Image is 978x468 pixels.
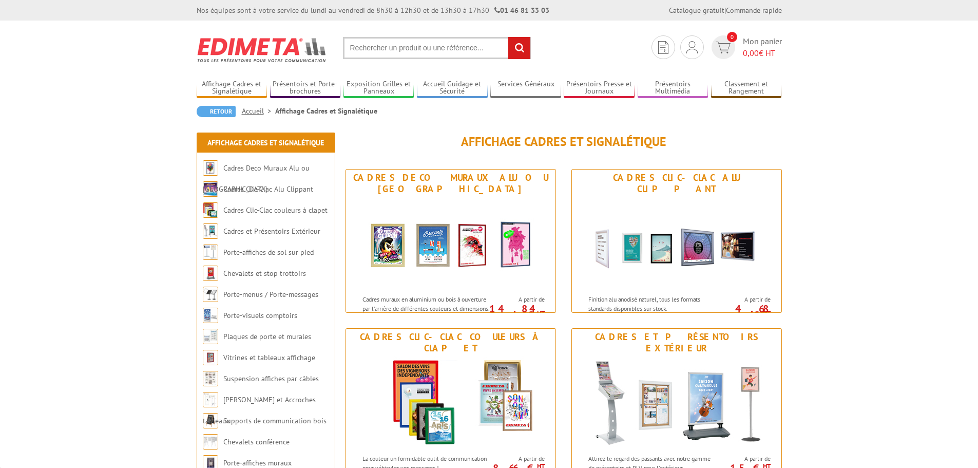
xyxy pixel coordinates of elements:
img: Plaques de porte et murales [203,329,218,344]
span: A partir de [718,455,771,463]
div: Cadres Clic-Clac couleurs à clapet [349,331,553,354]
li: Affichage Cadres et Signalétique [275,106,377,116]
p: 4.68 € [713,306,771,318]
a: Cadres Clic-Clac Alu Clippant Cadres Clic-Clac Alu Clippant Finition alu anodisé naturel, tous le... [571,169,782,313]
div: Cadres Clic-Clac Alu Clippant [574,172,779,195]
a: Commande rapide [726,6,782,15]
div: Cadres et Présentoirs Extérieur [574,331,779,354]
a: Catalogue gratuit [669,6,724,15]
span: Mon panier [743,35,782,59]
span: A partir de [492,295,545,304]
img: Porte-visuels comptoirs [203,308,218,323]
sup: HT [537,309,545,317]
span: 0 [727,32,737,42]
img: Cimaises et Accroches tableaux [203,392,218,407]
a: Cadres Clic-Clac Alu Clippant [223,184,313,194]
a: Présentoirs et Porte-brochures [270,80,341,97]
img: Cadres et Présentoirs Extérieur [582,357,772,449]
a: Chevalets conférence [223,437,290,446]
a: Vitrines et tableaux affichage [223,353,315,362]
span: 0,00 [743,48,759,58]
img: Porte-affiches de sol sur pied [203,245,218,260]
span: A partir de [492,455,545,463]
a: Cadres Deco Muraux Alu ou [GEOGRAPHIC_DATA] Cadres Deco Muraux Alu ou Bois Cadres muraux en alumi... [346,169,556,313]
img: Cadres et Présentoirs Extérieur [203,223,218,239]
img: Cadres Deco Muraux Alu ou Bois [203,160,218,176]
a: Affichage Cadres et Signalétique [207,138,324,147]
input: Rechercher un produit ou une référence... [343,37,531,59]
sup: HT [763,309,771,317]
div: Cadres Deco Muraux Alu ou [GEOGRAPHIC_DATA] [349,172,553,195]
a: Porte-affiches muraux [223,458,292,467]
a: Accueil [242,106,275,116]
a: [PERSON_NAME] et Accroches tableaux [203,395,316,425]
a: Cadres Clic-Clac couleurs à clapet [223,205,328,215]
span: A partir de [718,295,771,304]
img: devis rapide [716,42,731,53]
img: Edimeta [197,31,328,69]
div: | [669,5,782,15]
img: Suspension affiches par câbles [203,371,218,386]
img: Chevalets conférence [203,434,218,450]
strong: 01 46 81 33 03 [494,6,549,15]
a: Porte-menus / Porte-messages [223,290,318,299]
a: Plaques de porte et murales [223,332,311,341]
a: Présentoirs Multimédia [638,80,708,97]
img: devis rapide [686,41,698,53]
a: Porte-affiches de sol sur pied [223,248,314,257]
a: devis rapide 0 Mon panier 0,00€ HT [709,35,782,59]
a: Porte-visuels comptoirs [223,311,297,320]
a: Supports de communication bois [223,416,327,425]
span: € HT [743,47,782,59]
a: Cadres et Présentoirs Extérieur [223,227,320,236]
img: devis rapide [658,41,668,54]
a: Suspension affiches par câbles [223,374,319,383]
img: Porte-menus / Porte-messages [203,287,218,302]
a: Présentoirs Presse et Journaux [564,80,635,97]
a: Accueil Guidage et Sécurité [417,80,488,97]
p: Finition alu anodisé naturel, tous les formats standards disponibles sur stock. [588,295,716,312]
p: 14.84 € [487,306,545,318]
a: Retour [197,106,236,117]
a: Cadres Deco Muraux Alu ou [GEOGRAPHIC_DATA] [203,163,310,194]
a: Classement et Rangement [711,80,782,97]
img: Cadres Clic-Clac couleurs à clapet [203,202,218,218]
a: Chevalets et stop trottoirs [223,269,306,278]
img: Chevalets et stop trottoirs [203,266,218,281]
p: Cadres muraux en aluminium ou bois à ouverture par l'arrière de différentes couleurs et dimension... [362,295,490,330]
img: Cadres Deco Muraux Alu ou Bois [356,197,546,290]
img: Vitrines et tableaux affichage [203,350,218,365]
input: rechercher [508,37,530,59]
a: Affichage Cadres et Signalétique [197,80,267,97]
img: Cadres Clic-Clac Alu Clippant [582,197,772,290]
img: Cadres Clic-Clac couleurs à clapet [356,357,546,449]
h1: Affichage Cadres et Signalétique [346,135,782,148]
a: Services Généraux [490,80,561,97]
a: Exposition Grilles et Panneaux [343,80,414,97]
div: Nos équipes sont à votre service du lundi au vendredi de 8h30 à 12h30 et de 13h30 à 17h30 [197,5,549,15]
